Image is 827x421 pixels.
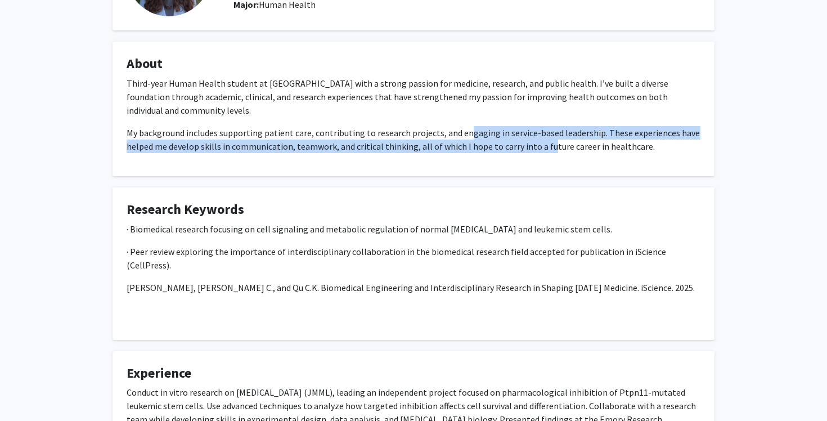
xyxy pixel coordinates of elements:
h4: About [127,56,700,72]
h4: Research Keywords [127,201,700,218]
iframe: Chat [8,370,48,413]
p: Third-year Human Health student at [GEOGRAPHIC_DATA] with a strong passion for medicine, research... [127,77,700,117]
p: · Peer review exploring the importance of interdisciplinary collaboration in the biomedical resea... [127,245,700,272]
p: · Biomedical research focusing on cell signaling and metabolic regulation of normal [MEDICAL_DATA... [127,222,700,236]
p: [PERSON_NAME], [PERSON_NAME] C., and Qu C.K. Biomedical Engineering and Interdisciplinary Researc... [127,281,700,294]
p: My background includes supporting patient care, contributing to research projects, and engaging i... [127,126,700,153]
h4: Experience [127,365,700,382]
